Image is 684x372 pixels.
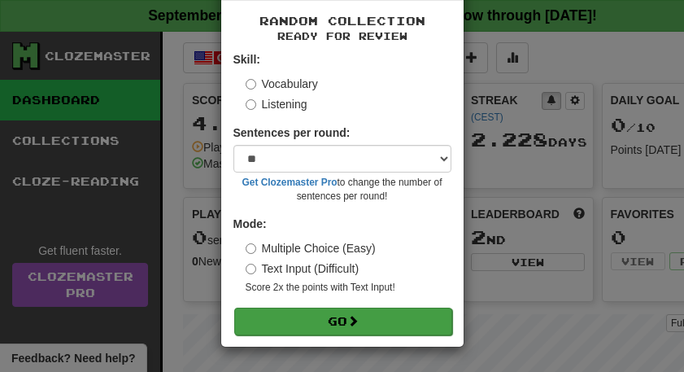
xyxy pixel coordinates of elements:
[246,243,256,254] input: Multiple Choice (Easy)
[246,240,376,256] label: Multiple Choice (Easy)
[246,99,256,110] input: Listening
[233,217,267,230] strong: Mode:
[233,29,451,43] small: Ready for Review
[246,96,307,112] label: Listening
[233,53,260,66] strong: Skill:
[233,125,351,141] label: Sentences per round:
[246,79,256,90] input: Vocabulary
[242,177,338,188] a: Get Clozemaster Pro
[246,264,256,274] input: Text Input (Difficult)
[246,260,359,277] label: Text Input (Difficult)
[233,176,451,204] small: to change the number of sentences per round!
[234,308,452,335] button: Go
[246,281,451,295] small: Score 2x the points with Text Input !
[259,14,425,28] span: Random Collection
[246,76,318,92] label: Vocabulary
